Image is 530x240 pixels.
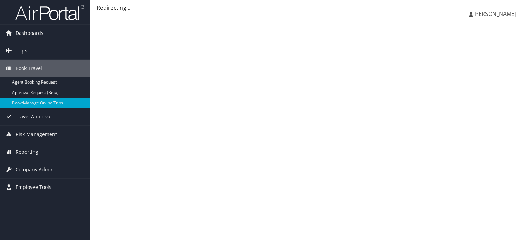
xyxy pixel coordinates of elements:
span: Trips [16,42,27,59]
span: Company Admin [16,161,54,178]
span: Dashboards [16,25,43,42]
span: Employee Tools [16,179,51,196]
span: Book Travel [16,60,42,77]
span: Risk Management [16,126,57,143]
div: Redirecting... [97,3,523,12]
span: Reporting [16,143,38,161]
a: [PERSON_NAME] [469,3,523,24]
span: Travel Approval [16,108,52,125]
img: airportal-logo.png [15,4,84,21]
span: [PERSON_NAME] [473,10,516,18]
